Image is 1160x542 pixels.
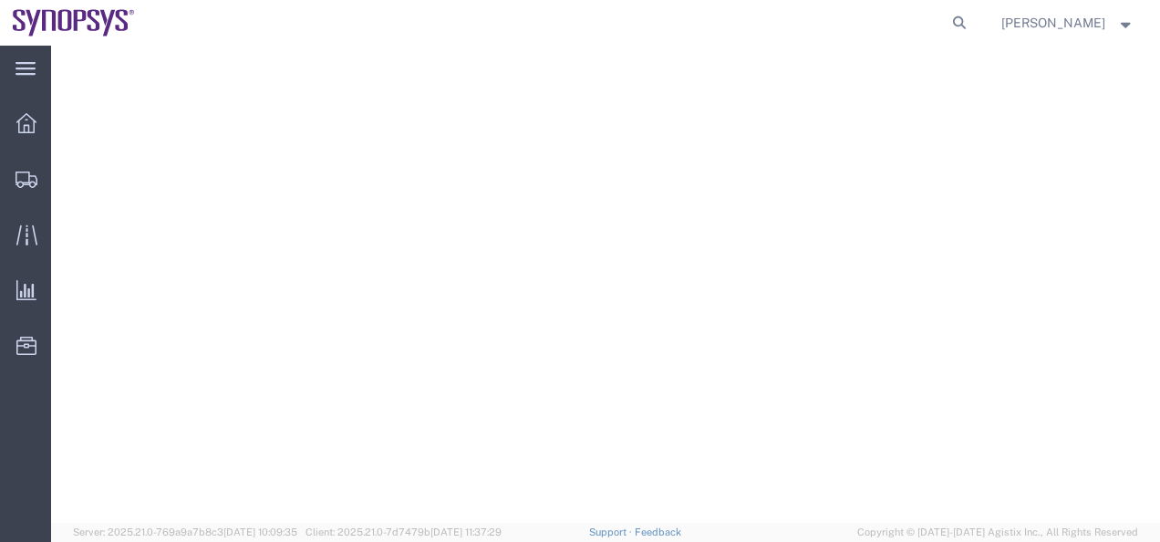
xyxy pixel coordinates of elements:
span: Copyright © [DATE]-[DATE] Agistix Inc., All Rights Reserved [857,525,1138,540]
span: Terence Perkins [1001,13,1105,33]
span: [DATE] 10:09:35 [223,526,297,537]
span: Client: 2025.21.0-7d7479b [306,526,502,537]
a: Support [589,526,635,537]
a: Feedback [635,526,681,537]
iframe: FS Legacy Container [51,46,1160,523]
button: [PERSON_NAME] [1000,12,1135,34]
span: Server: 2025.21.0-769a9a7b8c3 [73,526,297,537]
span: [DATE] 11:37:29 [430,526,502,537]
img: logo [13,9,135,36]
